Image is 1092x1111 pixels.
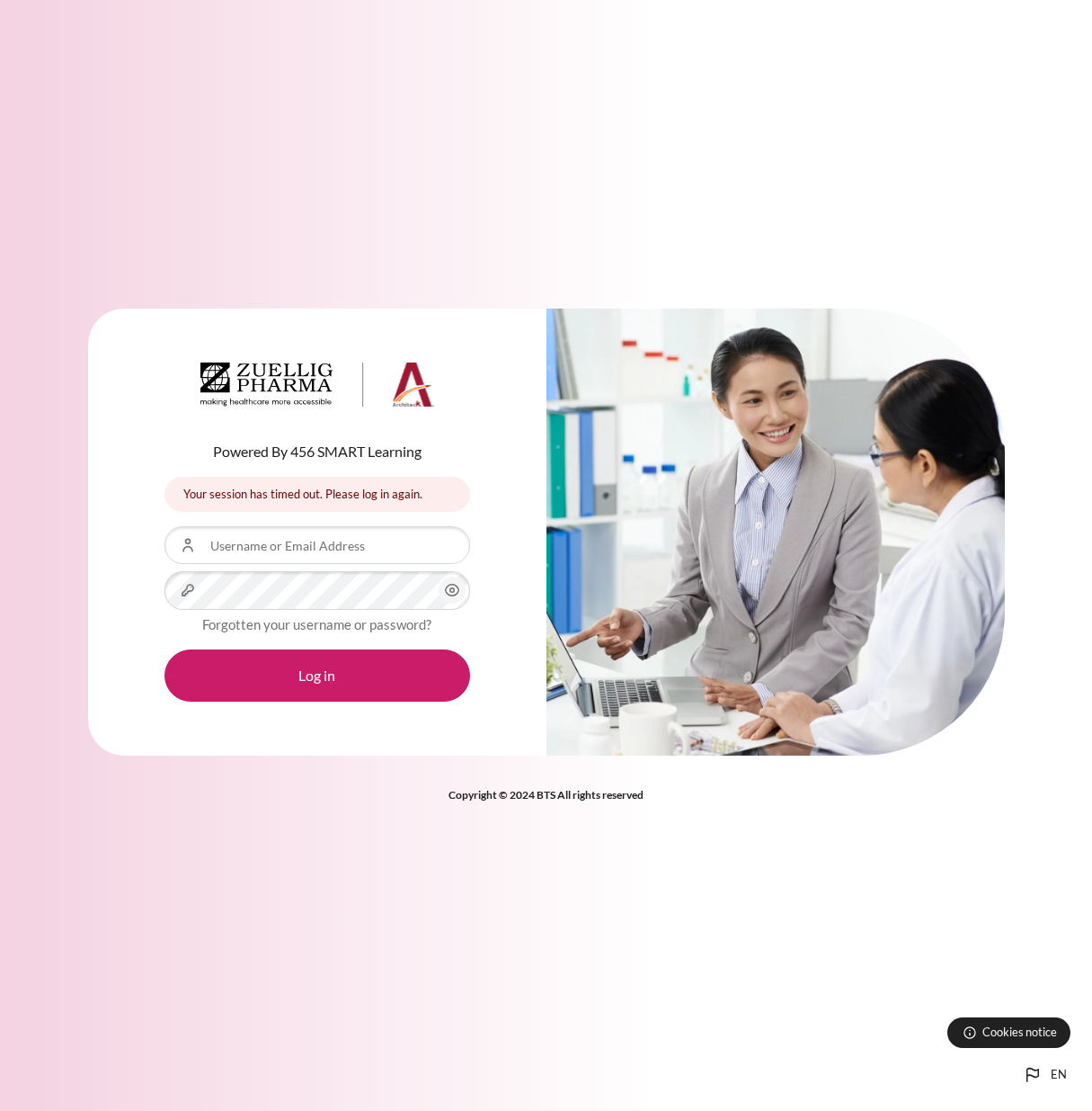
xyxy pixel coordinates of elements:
p: Powered By 456 SMART Learning [164,441,470,462]
span: en [1051,1066,1067,1084]
strong: Copyright © 2024 BTS All rights reserved [448,788,644,802]
a: Architeck [200,363,434,415]
a: Forgotten your username or password? [202,616,431,632]
button: Languages [1015,1057,1074,1093]
button: Log in [164,650,470,702]
input: Username or Email Address [164,526,470,564]
span: Cookies notice [982,1024,1057,1041]
button: Cookies notice [947,1017,1070,1048]
img: Architeck [200,363,434,408]
div: Your session has timed out. Please log in again. [164,477,470,512]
